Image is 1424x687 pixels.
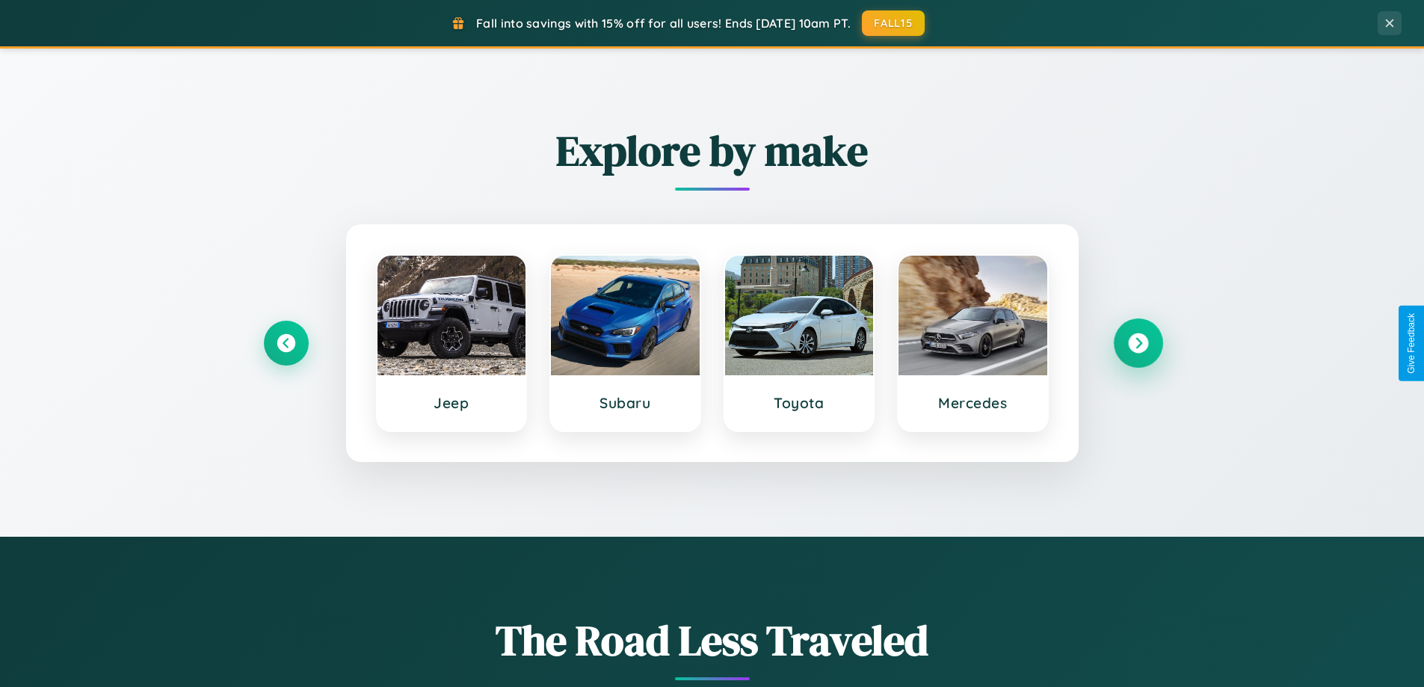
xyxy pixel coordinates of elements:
[264,122,1161,179] h2: Explore by make
[862,10,925,36] button: FALL15
[566,394,685,412] h3: Subaru
[1406,313,1417,374] div: Give Feedback
[476,16,851,31] span: Fall into savings with 15% off for all users! Ends [DATE] 10am PT.
[392,394,511,412] h3: Jeep
[264,611,1161,669] h1: The Road Less Traveled
[740,394,859,412] h3: Toyota
[913,394,1032,412] h3: Mercedes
